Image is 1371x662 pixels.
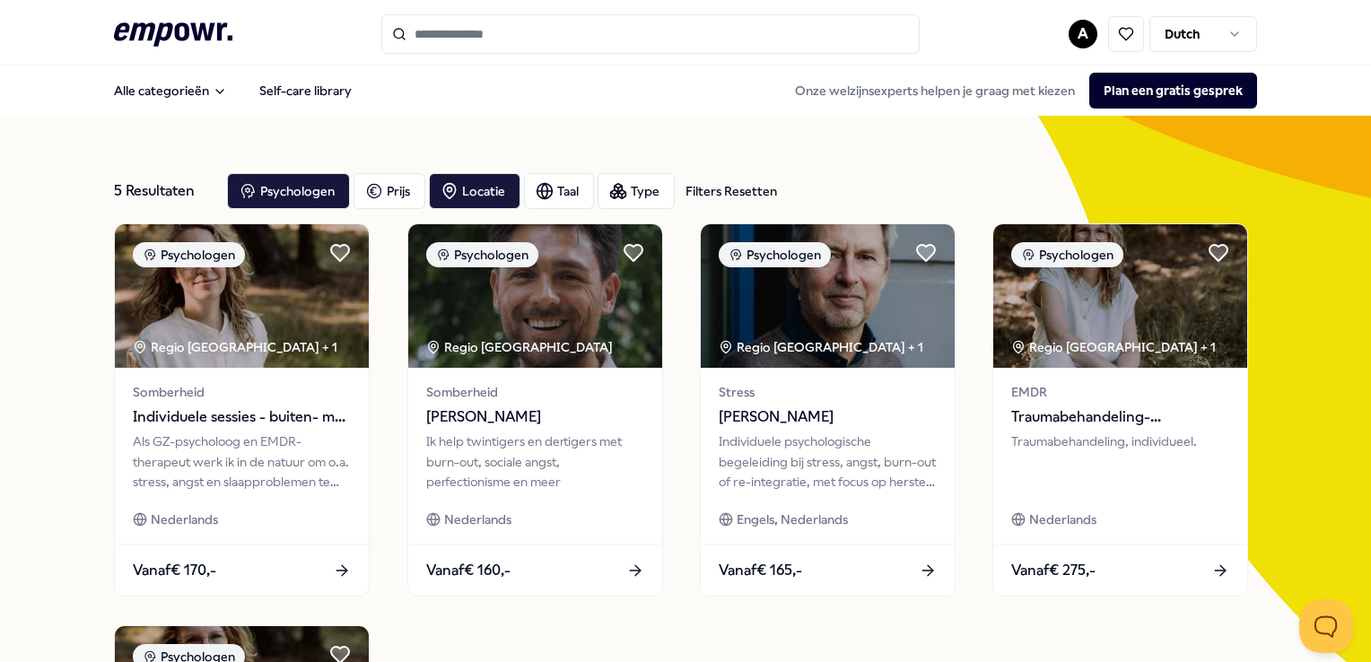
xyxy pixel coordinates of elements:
[133,559,216,582] span: Vanaf € 170,-
[426,559,511,582] span: Vanaf € 160,-
[227,173,350,209] button: Psychologen
[426,431,644,492] div: Ik help twintigers en dertigers met burn-out, sociale angst, perfectionisme en meer
[1089,73,1257,109] button: Plan een gratis gesprek
[133,242,245,267] div: Psychologen
[408,224,662,368] img: package image
[524,173,594,209] button: Taal
[114,173,213,209] div: 5 Resultaten
[685,181,777,201] div: Filters Resetten
[407,223,663,597] a: package imagePsychologenRegio [GEOGRAPHIC_DATA] Somberheid[PERSON_NAME]Ik help twintigers en dert...
[1011,242,1123,267] div: Psychologen
[719,405,937,429] span: [PERSON_NAME]
[100,73,366,109] nav: Main
[737,510,848,529] span: Engels, Nederlands
[700,223,956,597] a: package imagePsychologenRegio [GEOGRAPHIC_DATA] + 1Stress[PERSON_NAME]Individuele psychologische ...
[354,173,425,209] button: Prijs
[719,242,831,267] div: Psychologen
[381,14,920,54] input: Search for products, categories or subcategories
[444,510,511,529] span: Nederlands
[426,337,616,357] div: Regio [GEOGRAPHIC_DATA]
[719,431,937,492] div: Individuele psychologische begeleiding bij stress, angst, burn-out of re-integratie, met focus op...
[1011,382,1229,402] span: EMDR
[426,382,644,402] span: Somberheid
[1011,431,1229,492] div: Traumabehandeling, individueel.
[151,510,218,529] span: Nederlands
[429,173,520,209] button: Locatie
[719,559,802,582] span: Vanaf € 165,-
[245,73,366,109] a: Self-care library
[992,223,1248,597] a: package imagePsychologenRegio [GEOGRAPHIC_DATA] + 1EMDRTraumabehandeling- Buitenbehandeling -(Wer...
[701,224,955,368] img: package image
[1069,20,1097,48] button: A
[1011,405,1229,429] span: Traumabehandeling- Buitenbehandeling -(Werkgerelateerd) trauma
[114,223,370,597] a: package imagePsychologenRegio [GEOGRAPHIC_DATA] + 1SomberheidIndividuele sessies - buiten- met [P...
[719,337,923,357] div: Regio [GEOGRAPHIC_DATA] + 1
[133,337,337,357] div: Regio [GEOGRAPHIC_DATA] + 1
[115,224,369,368] img: package image
[1011,337,1216,357] div: Regio [GEOGRAPHIC_DATA] + 1
[781,73,1257,109] div: Onze welzijnsexperts helpen je graag met kiezen
[1011,559,1096,582] span: Vanaf € 275,-
[133,382,351,402] span: Somberheid
[426,405,644,429] span: [PERSON_NAME]
[993,224,1247,368] img: package image
[100,73,241,109] button: Alle categorieën
[133,431,351,492] div: Als GZ-psycholoog en EMDR-therapeut werk ik in de natuur om o.a. stress, angst en slaapproblemen ...
[719,382,937,402] span: Stress
[133,405,351,429] span: Individuele sessies - buiten- met [PERSON_NAME]
[1299,599,1353,653] iframe: Help Scout Beacon - Open
[1029,510,1096,529] span: Nederlands
[426,242,538,267] div: Psychologen
[598,173,675,209] button: Type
